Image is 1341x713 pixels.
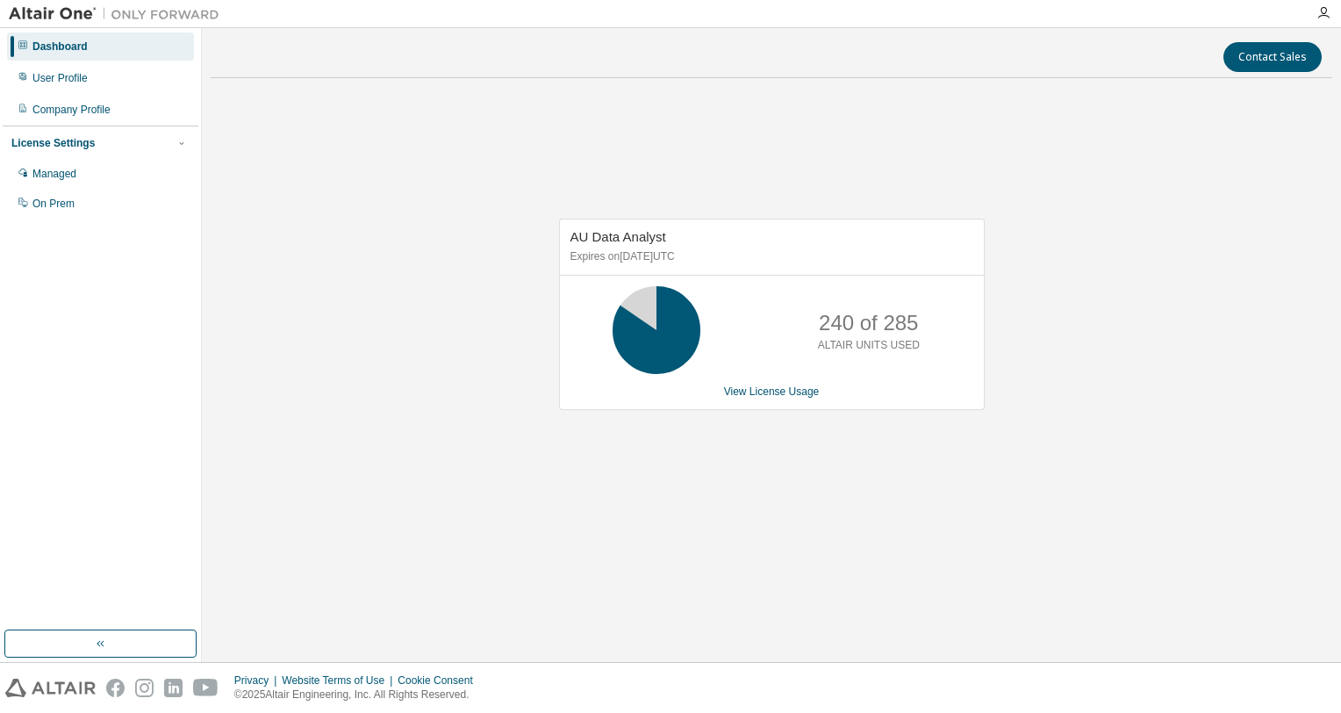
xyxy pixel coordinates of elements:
div: Privacy [234,673,282,688]
img: instagram.svg [135,679,154,697]
div: Website Terms of Use [282,673,398,688]
p: 240 of 285 [819,308,918,338]
img: linkedin.svg [164,679,183,697]
img: youtube.svg [193,679,219,697]
div: Company Profile [32,103,111,117]
button: Contact Sales [1223,42,1322,72]
div: User Profile [32,71,88,85]
div: Dashboard [32,40,88,54]
div: On Prem [32,197,75,211]
p: ALTAIR UNITS USED [818,338,920,353]
img: facebook.svg [106,679,125,697]
div: License Settings [11,136,95,150]
div: Managed [32,167,76,181]
div: Cookie Consent [398,673,483,688]
a: View License Usage [724,385,820,398]
p: Expires on [DATE] UTC [570,249,969,264]
span: AU Data Analyst [570,229,666,244]
img: Altair One [9,5,228,23]
img: altair_logo.svg [5,679,96,697]
p: © 2025 Altair Engineering, Inc. All Rights Reserved. [234,688,484,702]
